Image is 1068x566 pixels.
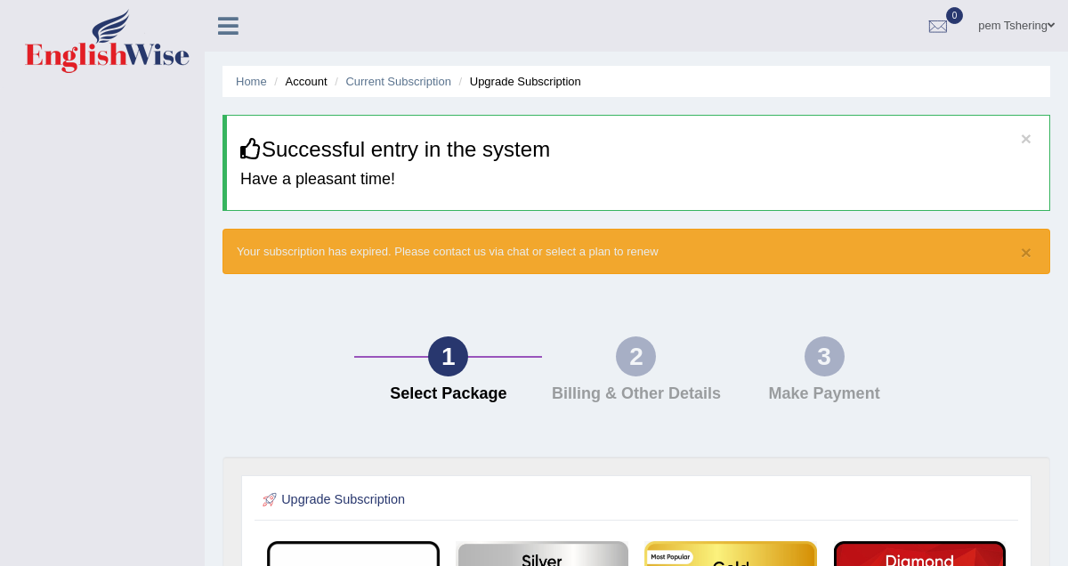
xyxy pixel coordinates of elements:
button: × [1021,129,1032,148]
a: Home [236,75,267,88]
h4: Have a pleasant time! [240,171,1036,189]
span: 0 [946,7,964,24]
a: Current Subscription [345,75,451,88]
div: 1 [428,336,468,376]
div: 3 [805,336,845,376]
h4: Make Payment [740,385,910,403]
h4: Billing & Other Details [551,385,721,403]
h3: Successful entry in the system [240,138,1036,161]
div: Your subscription has expired. Please contact us via chat or select a plan to renew [222,229,1050,274]
div: 2 [616,336,656,376]
h2: Upgrade Subscription [259,489,727,512]
li: Upgrade Subscription [455,73,581,90]
button: × [1021,243,1032,262]
li: Account [270,73,327,90]
h4: Select Package [363,385,533,403]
